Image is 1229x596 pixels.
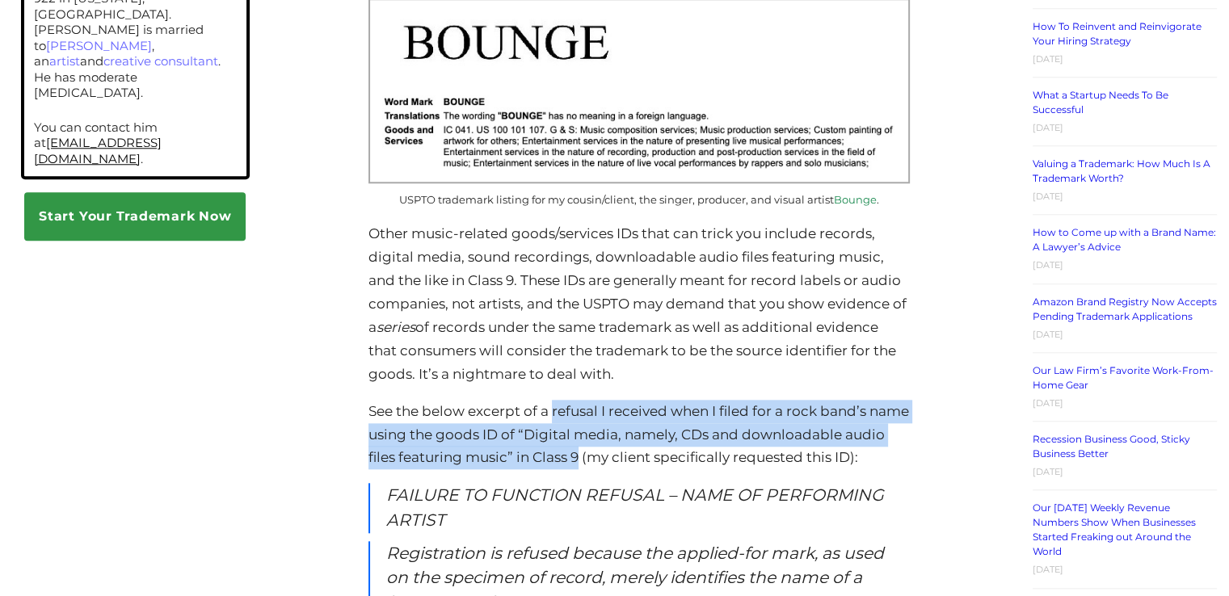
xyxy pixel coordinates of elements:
time: [DATE] [1033,191,1063,202]
em: FAILURE TO FUNCTION REFUSAL – NAME OF PERFORMING ARTIST [386,485,884,530]
time: [DATE] [1033,122,1063,133]
a: Our [DATE] Weekly Revenue Numbers Show When Businesses Started Freaking out Around the World [1033,502,1196,557]
a: Amazon Brand Registry Now Accepts Pending Trademark Applications [1033,296,1217,322]
a: How To Reinvent and Reinvigorate Your Hiring Strategy [1033,20,1202,47]
time: [DATE] [1033,564,1063,575]
a: Valuing a Trademark: How Much Is A Trademark Worth? [1033,157,1210,184]
a: [PERSON_NAME] [46,38,152,53]
p: See the below excerpt of a refusal I received when I filed for a rock band’s name using the goods... [368,400,909,470]
a: Bounge [834,193,877,206]
a: creative consultant [103,53,218,69]
time: [DATE] [1033,53,1063,65]
a: Start Your Trademark Now [24,192,246,241]
figcaption: USPTO trademark listing for my cousin/client, the singer, producer, and visual artist . [368,188,909,212]
time: [DATE] [1033,329,1063,340]
time: [DATE] [1033,397,1063,409]
p: You can contact him at . [34,120,237,167]
a: Recession Business Good, Sticky Business Better [1033,433,1190,460]
p: Other music-related goods/services IDs that can trick you include records, digital media, sound r... [368,222,909,385]
a: How to Come up with a Brand Name: A Lawyer’s Advice [1033,226,1216,253]
time: [DATE] [1033,259,1063,271]
a: Our Law Firm’s Favorite Work-From-Home Gear [1033,364,1214,391]
a: artist [49,53,80,69]
a: [EMAIL_ADDRESS][DOMAIN_NAME] [34,135,162,166]
time: [DATE] [1033,466,1063,477]
em: series [377,319,415,335]
a: What a Startup Needs To Be Successful [1033,89,1168,115]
